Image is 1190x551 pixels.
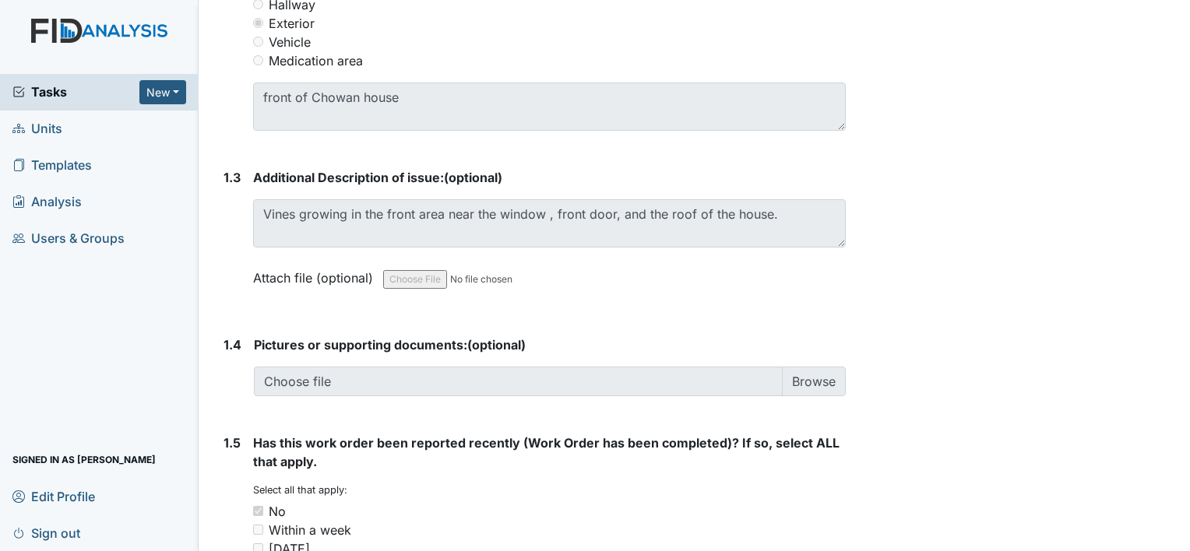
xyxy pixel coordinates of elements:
input: Within a week [253,525,263,535]
input: Exterior [253,18,263,28]
span: Templates [12,153,92,177]
textarea: front of Chowan house [253,82,846,131]
label: Medication area [269,51,363,70]
strong: (optional) [254,335,846,354]
label: Vehicle [269,33,311,51]
span: Has this work order been reported recently (Work Order has been completed)? If so, select ALL tha... [253,435,840,469]
span: Pictures or supporting documents: [254,337,467,353]
button: New [139,80,186,104]
label: 1.3 [224,168,241,187]
span: Signed in as [PERSON_NAME] [12,447,156,472]
label: Exterior [269,14,315,33]
label: Attach file (optional) [253,260,379,287]
span: Units [12,117,62,141]
div: No [269,502,286,521]
input: Medication area [253,55,263,65]
strong: (optional) [253,168,846,187]
small: Select all that apply: [253,484,347,496]
span: Analysis [12,190,82,214]
div: Within a week [269,521,351,539]
textarea: Vines growing in the front area near the window , front door, and the roof of the house. [253,199,846,247]
span: Additional Description of issue: [253,170,444,185]
label: 1.5 [224,433,241,452]
span: Sign out [12,521,80,545]
span: Users & Groups [12,226,125,251]
input: Vehicle [253,37,263,47]
span: Edit Profile [12,484,95,508]
a: Tasks [12,82,139,101]
input: No [253,506,263,516]
label: 1.4 [224,335,241,354]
